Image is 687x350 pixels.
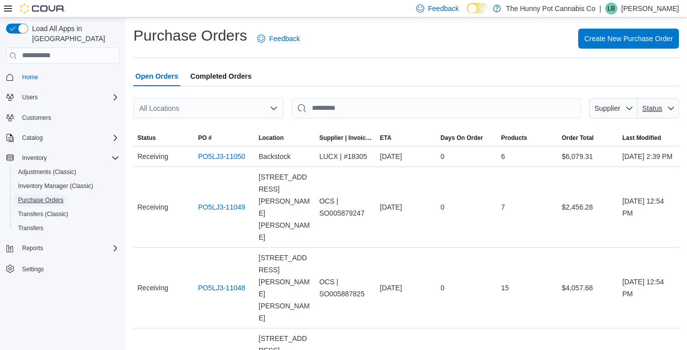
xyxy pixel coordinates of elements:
[18,132,119,144] span: Catalog
[14,180,119,192] span: Inventory Manager (Classic)
[578,29,679,49] button: Create New Purchase Order
[137,201,168,213] span: Receiving
[2,110,123,125] button: Customers
[269,34,300,44] span: Feedback
[18,152,51,164] button: Inventory
[376,146,437,166] div: [DATE]
[14,166,80,178] a: Adjustments (Classic)
[584,34,673,44] span: Create New Purchase Order
[18,168,76,176] span: Adjustments (Classic)
[2,70,123,84] button: Home
[440,282,444,294] span: 0
[28,24,119,44] span: Load All Apps in [GEOGRAPHIC_DATA]
[440,150,444,162] span: 0
[18,210,68,218] span: Transfers (Classic)
[253,29,304,49] a: Feedback
[14,194,119,206] span: Purchase Orders
[315,191,376,223] div: OCS | SO005879247
[622,134,661,142] span: Last Modified
[605,3,617,15] div: Lori Brown
[18,242,119,254] span: Reports
[2,151,123,165] button: Inventory
[637,98,679,118] button: Status
[14,208,72,220] a: Transfers (Classic)
[191,66,252,86] span: Completed Orders
[315,146,376,166] div: LUCX | #18305
[133,26,247,46] h1: Purchase Orders
[315,130,376,146] button: Supplier | Invoice Number
[292,98,581,118] input: This is a search bar. After typing your query, hit enter to filter the results lower in the page.
[10,207,123,221] button: Transfers (Classic)
[135,66,179,86] span: Open Orders
[618,272,679,304] div: [DATE] 12:54 PM
[440,134,483,142] span: Days On Order
[618,130,679,146] button: Last Modified
[22,73,38,81] span: Home
[137,150,168,162] span: Receiving
[18,242,47,254] button: Reports
[22,134,43,142] span: Catalog
[618,191,679,223] div: [DATE] 12:54 PM
[642,104,662,112] span: Status
[2,90,123,104] button: Users
[14,222,47,234] a: Transfers
[18,182,93,190] span: Inventory Manager (Classic)
[137,282,168,294] span: Receiving
[137,134,156,142] span: Status
[22,114,51,122] span: Customers
[501,201,505,213] span: 7
[10,193,123,207] button: Purchase Orders
[22,154,47,162] span: Inventory
[133,130,194,146] button: Status
[259,134,284,142] div: Location
[2,241,123,255] button: Reports
[558,197,618,217] div: $2,456.28
[10,179,123,193] button: Inventory Manager (Classic)
[506,3,595,15] p: The Hunny Pot Cannabis Co
[376,278,437,298] div: [DATE]
[501,150,505,162] span: 6
[618,146,679,166] div: [DATE] 2:39 PM
[376,130,437,146] button: ETA
[18,91,42,103] button: Users
[10,165,123,179] button: Adjustments (Classic)
[319,134,372,142] span: Supplier | Invoice Number
[18,196,64,204] span: Purchase Orders
[198,201,245,213] a: PO5LJ3-11049
[22,93,38,101] span: Users
[18,132,47,144] button: Catalog
[270,104,278,112] button: Open list of options
[18,152,119,164] span: Inventory
[22,265,44,273] span: Settings
[589,98,637,118] button: Supplier
[608,3,615,15] span: LB
[562,134,594,142] span: Order Total
[6,66,119,302] nav: Complex example
[14,222,119,234] span: Transfers
[497,130,558,146] button: Products
[380,134,392,142] span: ETA
[18,71,119,83] span: Home
[259,171,311,243] span: [STREET_ADDRESS][PERSON_NAME][PERSON_NAME]
[18,112,55,124] a: Customers
[440,201,444,213] span: 0
[14,194,68,206] a: Purchase Orders
[198,134,212,142] span: PO #
[259,252,311,324] span: [STREET_ADDRESS][PERSON_NAME][PERSON_NAME]
[14,208,119,220] span: Transfers (Classic)
[14,180,97,192] a: Inventory Manager (Classic)
[595,104,620,112] span: Supplier
[315,272,376,304] div: OCS | SO005887825
[20,4,65,14] img: Cova
[18,263,48,275] a: Settings
[428,4,459,14] span: Feedback
[2,131,123,145] button: Catalog
[255,130,315,146] button: Location
[501,134,527,142] span: Products
[501,282,509,294] span: 15
[14,166,119,178] span: Adjustments (Classic)
[558,278,618,298] div: $4,057.68
[621,3,679,15] p: [PERSON_NAME]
